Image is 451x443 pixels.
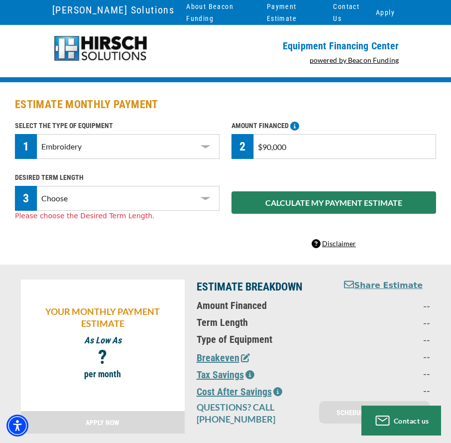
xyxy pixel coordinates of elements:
p: ESTIMATE BREAKDOWN [197,280,328,295]
p: ? [26,351,180,363]
p: YOUR MONTHLY PAYMENT ESTIMATE [26,305,180,329]
div: 3 [15,186,37,211]
p: Amount Financed [197,299,328,311]
p: per month [26,368,180,380]
button: CALCULATE MY PAYMENT ESTIMATE [231,191,436,214]
p: AMOUNT FINANCED [231,120,436,132]
div: 1 [15,134,37,159]
a: [PERSON_NAME] Solutions [52,1,174,18]
p: -- [339,384,430,396]
div: 2 [231,134,253,159]
p: -- [339,333,430,345]
p: QUESTIONS? CALL [PHONE_NUMBER] [197,401,308,425]
p: Equipment Financing Center [231,40,399,52]
span: Contact us [394,417,429,425]
button: Cost After Savings [197,384,282,399]
button: Contact us [361,406,441,436]
img: logo [52,35,148,62]
p: Type of Equipment [197,333,328,345]
button: Breakeven [197,350,250,365]
p: -- [339,367,430,379]
a: powered by Beacon Funding - open in a new tab [310,56,399,64]
h2: ESTIMATE MONTHLY PAYMENT [15,97,436,112]
input: $ [253,134,436,159]
button: Share Estimate [344,280,423,292]
p: -- [339,350,430,362]
button: Tax Savings [197,367,254,382]
a: SCHEDULE APPOINTMENT [319,401,430,424]
a: APPLY NOW [21,411,185,434]
p: -- [339,299,430,311]
p: DESIRED TERM LENGTH [15,171,220,183]
a: Disclaimer [312,239,356,248]
div: Accessibility Menu [6,415,28,437]
p: As Low As [26,334,180,346]
p: SELECT THE TYPE OF EQUIPMENT [15,120,220,132]
p: Term Length [197,316,328,328]
div: Please choose the Desired Term Length. [15,211,220,221]
p: -- [339,316,430,328]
